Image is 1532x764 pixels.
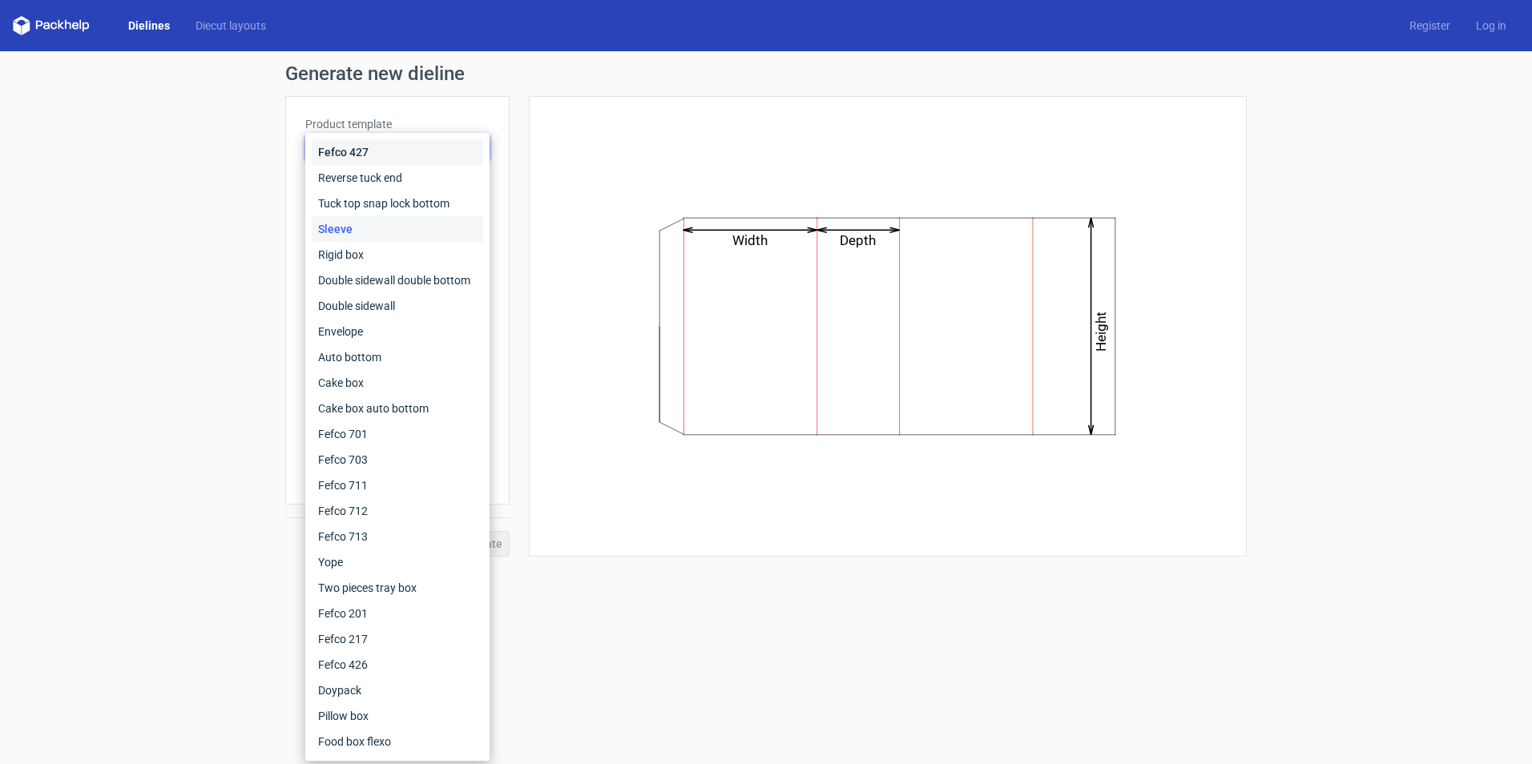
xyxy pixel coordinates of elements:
div: Tuck top snap lock bottom [312,191,483,216]
div: Envelope [312,319,483,344]
div: Fefco 712 [312,498,483,524]
div: Double sidewall [312,293,483,319]
div: Fefco 427 [312,139,483,165]
div: Double sidewall double bottom [312,267,483,293]
text: Height [1094,312,1110,352]
text: Depth [841,232,877,248]
div: Two pieces tray box [312,575,483,601]
div: Cake box [312,370,483,396]
a: Dielines [115,18,183,34]
label: Product template [305,116,490,132]
a: Log in [1463,18,1519,34]
h1: Generate new dieline [285,64,1247,83]
a: Diecut layouts [183,18,279,34]
div: Fefco 217 [312,626,483,652]
div: Sleeve [312,216,483,242]
div: Cake box auto bottom [312,396,483,421]
div: Fefco 701 [312,421,483,447]
div: Auto bottom [312,344,483,370]
div: Food box flexo [312,729,483,754]
div: Yope [312,549,483,575]
div: Fefco 426 [312,652,483,678]
div: Rigid box [312,242,483,267]
div: Fefco 713 [312,524,483,549]
div: Doypack [312,678,483,703]
div: Pillow box [312,703,483,729]
div: Fefco 201 [312,601,483,626]
text: Width [733,232,768,248]
div: Reverse tuck end [312,165,483,191]
div: Fefco 703 [312,447,483,472]
div: Fefco 711 [312,472,483,498]
a: Register [1397,18,1463,34]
